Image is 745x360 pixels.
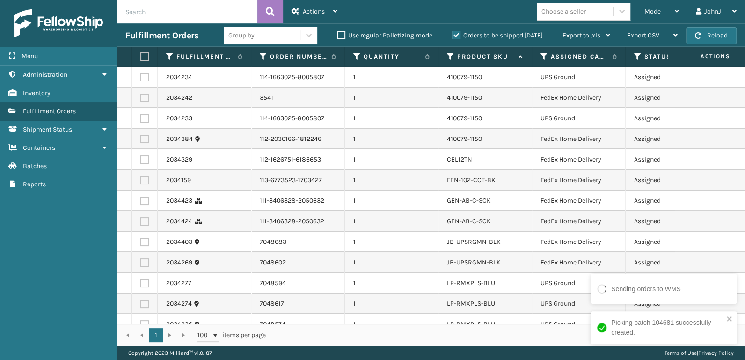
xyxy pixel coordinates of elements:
[532,232,626,252] td: FedEx Home Delivery
[128,346,212,360] p: Copyright 2023 Milliard™ v 1.0.187
[166,299,192,309] a: 2034274
[611,284,681,294] div: Sending orders to WMS
[447,300,495,308] a: LP-RMXPLS-BLU
[166,320,192,329] a: 2034226
[345,88,438,108] td: 1
[626,170,719,191] td: Assigned
[251,252,345,273] td: 7048602
[251,191,345,211] td: 111-3406328-2050632
[251,129,345,149] td: 112-2030166-1812246
[251,211,345,232] td: 111-3406328-2050632
[345,294,438,314] td: 1
[626,252,719,273] td: Assigned
[626,88,719,108] td: Assigned
[626,108,719,129] td: Assigned
[626,129,719,149] td: Assigned
[541,7,586,16] div: Choose a seller
[166,237,192,247] a: 2034403
[447,320,495,328] a: LP-RMXPLS-BLU
[532,314,626,335] td: UPS Ground
[447,279,495,287] a: LP-RMXPLS-BLU
[644,52,701,61] label: Status
[532,294,626,314] td: UPS Ground
[686,27,737,44] button: Reload
[364,52,420,61] label: Quantity
[626,211,719,232] td: Assigned
[532,88,626,108] td: FedEx Home Delivery
[251,314,345,335] td: 7048574
[23,125,72,133] span: Shipment Status
[532,191,626,211] td: FedEx Home Delivery
[345,129,438,149] td: 1
[447,258,501,266] a: JB-UPSRGMN-BLK
[166,176,191,185] a: 2034159
[551,52,607,61] label: Assigned Carrier Service
[23,71,67,79] span: Administration
[166,258,192,267] a: 2034269
[125,30,198,41] h3: Fulfillment Orders
[14,9,103,37] img: logo
[251,170,345,191] td: 113-6773523-1703427
[251,294,345,314] td: 7048617
[626,149,719,170] td: Assigned
[23,89,51,97] span: Inventory
[166,196,192,206] a: 2034423
[197,331,212,340] span: 100
[337,31,432,39] label: Use regular Palletizing mode
[447,73,482,81] a: 410079-1150
[626,191,719,211] td: Assigned
[166,217,192,226] a: 2034424
[345,252,438,273] td: 1
[532,129,626,149] td: FedEx Home Delivery
[627,31,659,39] span: Export CSV
[532,67,626,88] td: UPS Ground
[532,252,626,273] td: FedEx Home Delivery
[270,52,327,61] label: Order Number
[532,108,626,129] td: UPS Ground
[166,114,192,123] a: 2034233
[228,30,255,40] div: Group by
[532,149,626,170] td: FedEx Home Delivery
[447,94,482,102] a: 410079-1150
[166,93,192,103] a: 2034242
[447,238,501,246] a: JB-UPSRGMN-BLK
[532,211,626,232] td: FedEx Home Delivery
[149,328,163,342] a: 1
[644,7,661,15] span: Mode
[166,73,192,82] a: 2034234
[532,170,626,191] td: FedEx Home Delivery
[626,67,719,88] td: Assigned
[166,279,191,288] a: 2034277
[447,217,491,225] a: GEN-AB-C-SCK
[251,273,345,294] td: 7048594
[251,67,345,88] td: 114-1663025-8005807
[562,31,600,39] span: Export to .xls
[22,52,38,60] span: Menu
[251,149,345,170] td: 112-1626751-6186653
[345,108,438,129] td: 1
[345,170,438,191] td: 1
[611,318,723,338] div: Picking batch 104681 successfully created.
[345,232,438,252] td: 1
[176,52,233,61] label: Fulfillment Order Id
[23,107,76,115] span: Fulfillment Orders
[447,155,472,163] a: CEL12TN
[23,144,55,152] span: Containers
[251,88,345,108] td: 3541
[447,135,482,143] a: 410079-1150
[345,67,438,88] td: 1
[303,7,325,15] span: Actions
[345,314,438,335] td: 1
[457,52,514,61] label: Product SKU
[447,197,491,205] a: GEN-AB-C-SCK
[345,191,438,211] td: 1
[166,155,192,164] a: 2034329
[166,134,193,144] a: 2034384
[726,315,733,324] button: close
[626,232,719,252] td: Assigned
[23,180,46,188] span: Reports
[251,232,345,252] td: 7048683
[452,31,543,39] label: Orders to be shipped [DATE]
[345,273,438,294] td: 1
[197,328,266,342] span: items per page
